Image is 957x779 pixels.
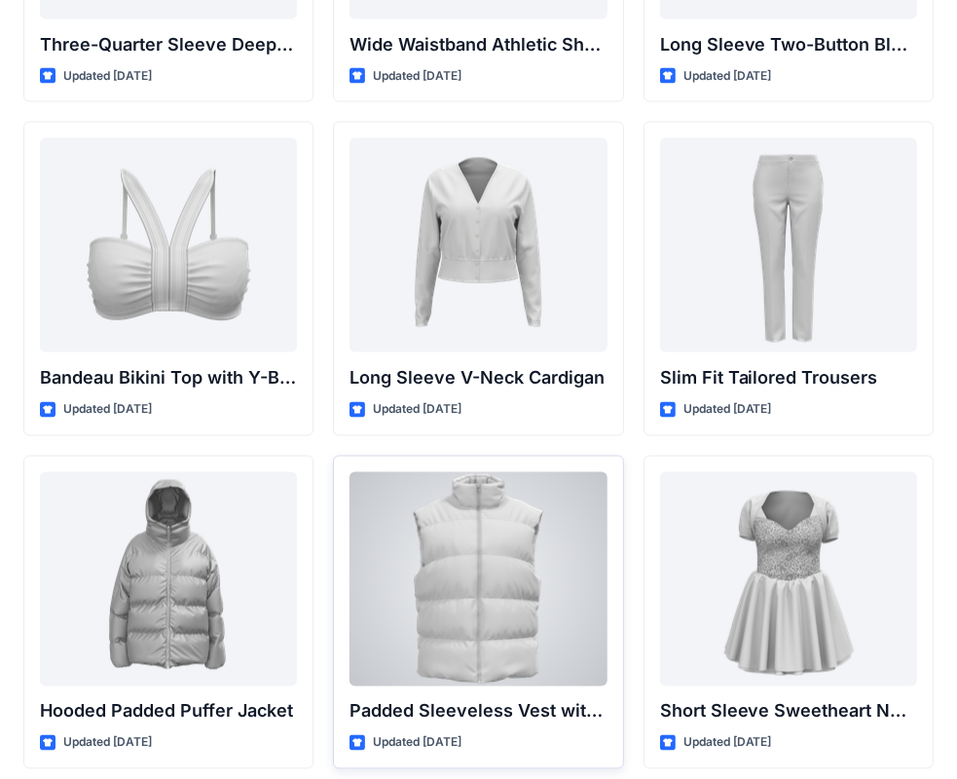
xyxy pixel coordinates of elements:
p: Slim Fit Tailored Trousers [660,364,917,391]
p: Updated [DATE] [373,66,461,87]
p: Long Sleeve V-Neck Cardigan [350,364,607,391]
p: Short Sleeve Sweetheart Neckline Mini Dress with Textured Bodice [660,698,917,725]
p: Padded Sleeveless Vest with Stand Collar [350,698,607,725]
p: Wide Waistband Athletic Shorts [350,31,607,58]
p: Hooded Padded Puffer Jacket [40,698,297,725]
p: Updated [DATE] [683,66,772,87]
p: Long Sleeve Two-Button Blazer with Flap Pockets [660,31,917,58]
p: Three-Quarter Sleeve Deep V-Neck Button-Down Top [40,31,297,58]
a: Long Sleeve V-Neck Cardigan [350,138,607,352]
a: Slim Fit Tailored Trousers [660,138,917,352]
p: Updated [DATE] [63,66,152,87]
p: Updated [DATE] [63,399,152,420]
a: Bandeau Bikini Top with Y-Back Straps and Stitch Detail [40,138,297,352]
p: Updated [DATE] [373,399,461,420]
p: Updated [DATE] [63,733,152,754]
p: Updated [DATE] [373,733,461,754]
p: Bandeau Bikini Top with Y-Back Straps and Stitch Detail [40,364,297,391]
a: Short Sleeve Sweetheart Neckline Mini Dress with Textured Bodice [660,472,917,686]
p: Updated [DATE] [683,733,772,754]
p: Updated [DATE] [683,399,772,420]
a: Hooded Padded Puffer Jacket [40,472,297,686]
a: Padded Sleeveless Vest with Stand Collar [350,472,607,686]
